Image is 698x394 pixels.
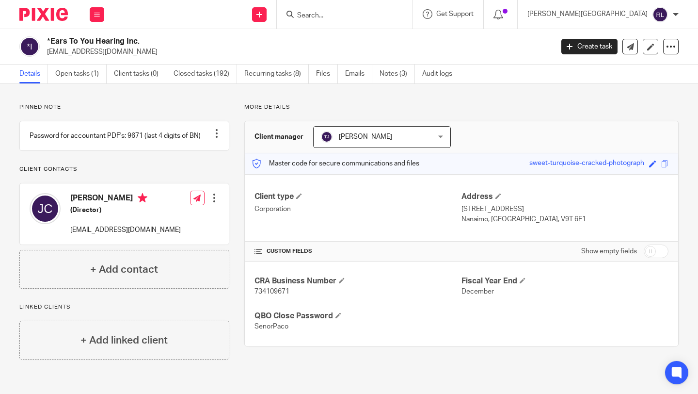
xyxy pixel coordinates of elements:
[652,7,668,22] img: svg%3E
[296,12,383,20] input: Search
[244,103,679,111] p: More details
[561,39,618,54] a: Create task
[19,303,229,311] p: Linked clients
[461,192,668,202] h4: Address
[47,47,547,57] p: [EMAIL_ADDRESS][DOMAIN_NAME]
[254,276,461,286] h4: CRA Business Number
[174,65,237,83] a: Closed tasks (192)
[461,276,668,286] h4: Fiscal Year End
[19,65,48,83] a: Details
[254,311,461,321] h4: QBO Close Password
[316,65,338,83] a: Files
[461,288,494,295] span: December
[461,214,668,224] p: Nanaimo, [GEOGRAPHIC_DATA], V9T 6E1
[244,65,309,83] a: Recurring tasks (8)
[254,323,288,330] span: SenorPaco
[581,246,637,256] label: Show empty fields
[436,11,474,17] span: Get Support
[70,225,181,235] p: [EMAIL_ADDRESS][DOMAIN_NAME]
[47,36,447,47] h2: *Ears To You Hearing Inc.
[70,193,181,205] h4: [PERSON_NAME]
[252,159,419,168] p: Master code for secure communications and files
[19,8,68,21] img: Pixie
[55,65,107,83] a: Open tasks (1)
[529,158,644,169] div: sweet-turquoise-cracked-photograph
[345,65,372,83] a: Emails
[527,9,648,19] p: [PERSON_NAME][GEOGRAPHIC_DATA]
[254,192,461,202] h4: Client type
[19,165,229,173] p: Client contacts
[19,36,40,57] img: svg%3E
[461,204,668,214] p: [STREET_ADDRESS]
[254,247,461,255] h4: CUSTOM FIELDS
[114,65,166,83] a: Client tasks (0)
[321,131,333,143] img: svg%3E
[90,262,158,277] h4: + Add contact
[380,65,415,83] a: Notes (3)
[254,288,289,295] span: 734109671
[80,333,168,348] h4: + Add linked client
[422,65,460,83] a: Audit logs
[70,205,181,215] h5: (Director)
[19,103,229,111] p: Pinned note
[254,132,303,142] h3: Client manager
[30,193,61,224] img: svg%3E
[339,133,392,140] span: [PERSON_NAME]
[138,193,147,203] i: Primary
[254,204,461,214] p: Corporation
